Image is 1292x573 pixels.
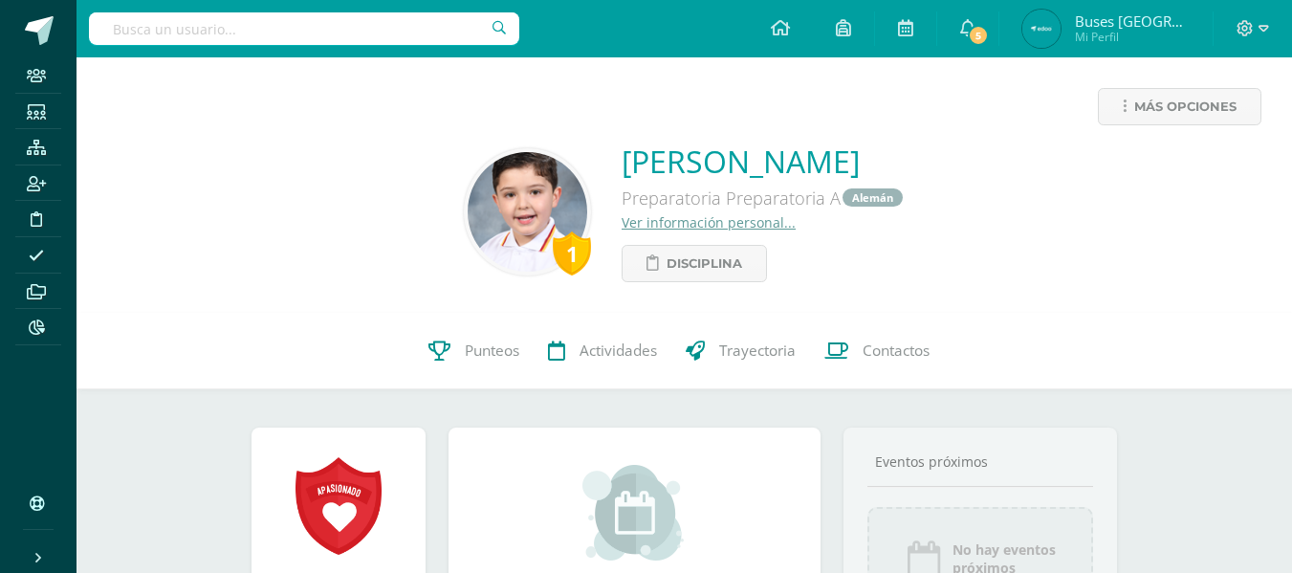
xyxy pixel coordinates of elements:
a: Punteos [414,313,534,389]
span: Buses [GEOGRAPHIC_DATA] [1075,11,1190,31]
a: Actividades [534,313,671,389]
a: [PERSON_NAME] [622,141,905,182]
span: 5 [968,25,989,46]
span: Actividades [580,342,657,362]
a: Ver información personal... [622,213,796,231]
span: Más opciones [1134,89,1237,124]
img: event_small.png [582,465,687,561]
a: Más opciones [1098,88,1261,125]
span: Trayectoria [719,342,796,362]
input: Busca un usuario... [89,12,519,45]
div: 1 [553,231,591,275]
img: fc6c33b0aa045aa3213aba2fdb094e39.png [1022,10,1061,48]
a: Contactos [810,313,944,389]
span: Mi Perfil [1075,29,1190,45]
a: Disciplina [622,245,767,282]
a: Trayectoria [671,313,810,389]
div: Eventos próximos [867,452,1093,471]
span: Punteos [465,342,519,362]
a: Alemán [843,188,903,207]
span: Contactos [863,342,930,362]
img: eabdb64b8349d75b287ecc3093decd30.png [468,152,587,272]
span: Disciplina [667,246,742,281]
div: Preparatoria Preparatoria A [622,182,905,213]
